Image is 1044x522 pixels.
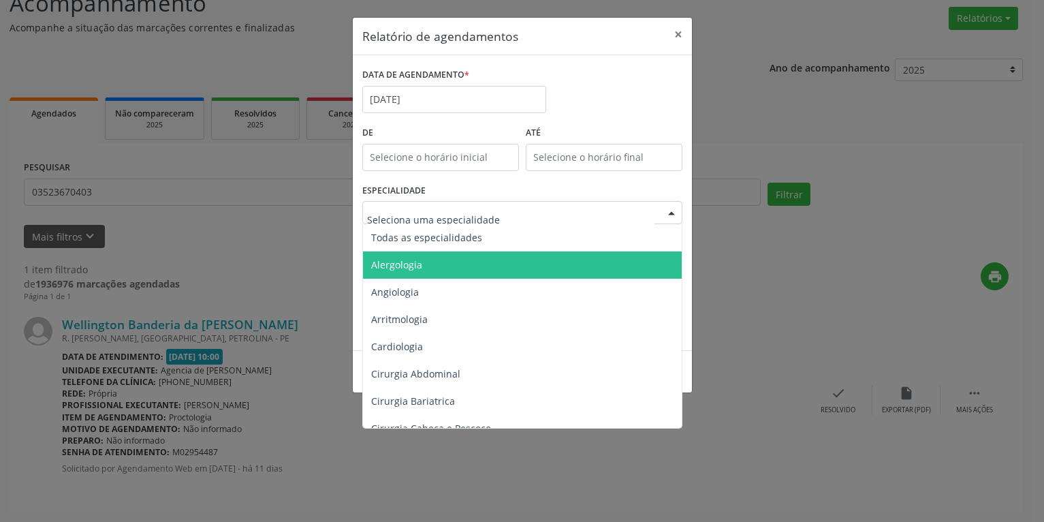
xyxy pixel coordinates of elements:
span: Cardiologia [371,340,423,353]
label: ESPECIALIDADE [362,181,426,202]
input: Selecione uma data ou intervalo [362,86,546,113]
input: Selecione o horário inicial [362,144,519,171]
h5: Relatório de agendamentos [362,27,518,45]
button: Close [665,18,692,51]
label: De [362,123,519,144]
label: ATÉ [526,123,682,144]
input: Seleciona uma especialidade [367,206,654,233]
span: Alergologia [371,258,422,271]
span: Cirurgia Bariatrica [371,395,455,408]
span: Cirurgia Abdominal [371,367,460,380]
span: Angiologia [371,286,419,298]
span: Cirurgia Cabeça e Pescoço [371,422,491,435]
input: Selecione o horário final [526,144,682,171]
span: Todas as especialidades [371,231,482,244]
label: DATA DE AGENDAMENTO [362,65,469,86]
span: Arritmologia [371,313,428,326]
